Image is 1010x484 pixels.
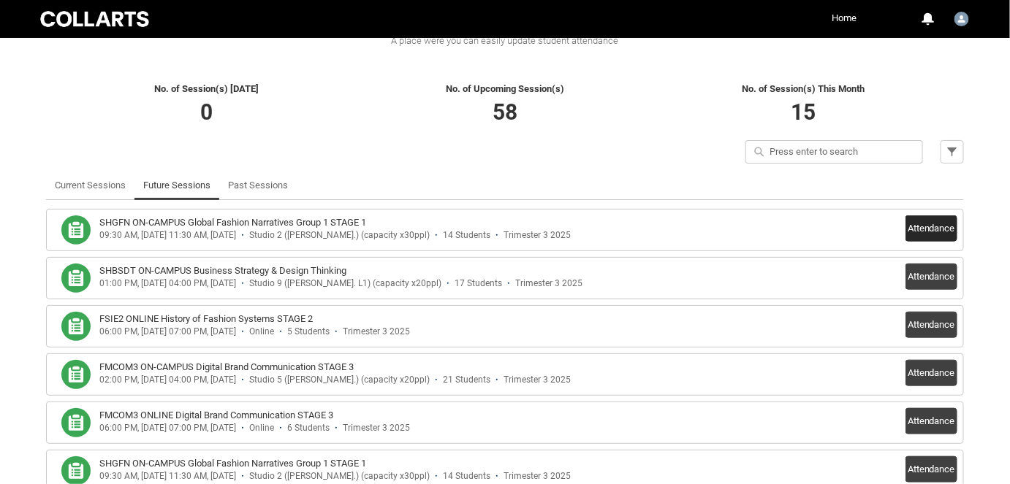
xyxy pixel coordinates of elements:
[219,171,297,200] li: Past Sessions
[99,215,366,230] h3: SHGFN ON-CAMPUS Global Fashion Narratives Group 1 STAGE 1
[443,230,490,241] div: 14 Students
[201,99,213,125] span: 0
[905,312,957,338] button: Attendance
[905,456,957,483] button: Attendance
[742,83,865,94] span: No. of Session(s) This Month
[287,326,330,337] div: 5 Students
[143,171,210,200] a: Future Sessions
[941,140,964,164] button: Filter
[828,7,860,29] a: Home
[455,278,502,289] div: 17 Students
[443,374,490,385] div: 21 Students
[99,264,346,278] h3: SHBSDT ON-CAMPUS Business Strategy & Design Thinking
[99,456,366,471] h3: SHGFN ON-CAMPUS Global Fashion Narratives Group 1 STAGE 1
[249,326,274,337] div: Online
[249,374,430,385] div: Studio 5 ([PERSON_NAME].) (capacity x20ppl)
[99,312,313,326] h3: FSIE2 ONLINE History of Fashion Systems STAGE 2
[515,278,582,289] div: Trimester 3 2025
[951,6,973,29] button: User Profile Richard.McCoy
[249,278,441,289] div: Studio 9 ([PERSON_NAME]. L1) (capacity x20ppl)
[99,423,236,434] div: 06:00 PM, [DATE] 07:00 PM, [DATE]
[504,471,571,482] div: Trimester 3 2025
[134,171,219,200] li: Future Sessions
[905,264,957,290] button: Attendance
[905,215,957,242] button: Attendance
[99,230,236,241] div: 09:30 AM, [DATE] 11:30 AM, [DATE]
[504,374,571,385] div: Trimester 3 2025
[46,34,964,48] div: A place were you can easily update student attendance
[228,171,288,200] a: Past Sessions
[99,326,236,337] div: 06:00 PM, [DATE] 07:00 PM, [DATE]
[55,171,126,200] a: Current Sessions
[99,374,236,385] div: 02:00 PM, [DATE] 04:00 PM, [DATE]
[446,83,564,94] span: No. of Upcoming Session(s)
[99,408,333,423] h3: FMCOM3 ONLINE Digital Brand Communication STAGE 3
[99,278,236,289] div: 01:00 PM, [DATE] 04:00 PM, [DATE]
[905,408,957,434] button: Attendance
[249,423,274,434] div: Online
[443,471,490,482] div: 14 Students
[791,99,816,125] span: 15
[249,230,430,241] div: Studio 2 ([PERSON_NAME].) (capacity x30ppl)
[343,326,410,337] div: Trimester 3 2025
[343,423,410,434] div: Trimester 3 2025
[99,471,236,482] div: 09:30 AM, [DATE] 11:30 AM, [DATE]
[504,230,571,241] div: Trimester 3 2025
[745,140,923,164] input: Press enter to search
[905,360,957,386] button: Attendance
[99,360,354,374] h3: FMCOM3 ON-CAMPUS Digital Brand Communication STAGE 3
[46,171,134,200] li: Current Sessions
[493,99,517,125] span: 58
[249,471,430,482] div: Studio 2 ([PERSON_NAME].) (capacity x30ppl)
[954,12,969,26] img: Richard.McCoy
[155,83,259,94] span: No. of Session(s) [DATE]
[287,423,330,434] div: 6 Students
